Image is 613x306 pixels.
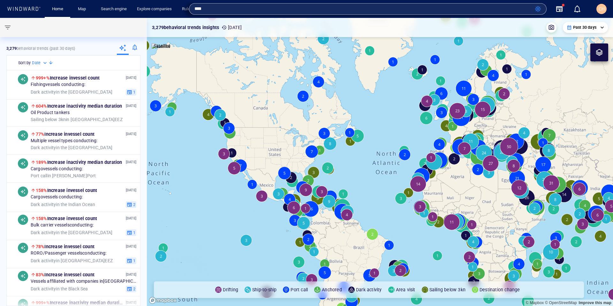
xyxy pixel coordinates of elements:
[31,230,112,235] span: in the [GEOGRAPHIC_DATA]
[31,82,85,88] span: Fishing vessels conducting:
[32,60,41,66] h6: Date
[6,46,75,51] p: behavioral trends (Past 30 days)
[132,230,135,235] span: 1
[356,286,382,294] p: Dark activity
[36,160,122,165] span: Increase in activity median duration
[31,202,95,207] span: in the Indian Ocean
[36,132,45,137] span: 77%
[31,230,56,235] span: Dark activity
[126,272,136,278] p: [DATE]
[152,24,219,31] p: 3,279 behavioral trends insights
[573,5,581,13] div: Notification center
[126,229,136,236] button: 1
[36,272,45,277] span: 83%
[126,159,136,165] p: [DATE]
[396,286,415,294] p: Area visit
[31,117,66,122] span: Sailing below 3kn
[31,89,112,95] span: in the [GEOGRAPHIC_DATA]
[36,272,95,277] span: Increase in vessel count
[31,117,123,122] span: in [GEOGRAPHIC_DATA] EEZ
[126,131,136,137] p: [DATE]
[36,132,95,137] span: Increase in vessel count
[149,297,177,304] a: Mapbox logo
[152,43,170,50] img: satellite
[31,202,56,207] span: Dark activity
[31,166,83,172] span: Cargo vessels conducting:
[36,244,45,249] span: 78%
[154,42,170,50] p: Satellite
[480,286,520,294] p: Destination change
[579,301,611,305] a: Map feedback
[31,173,96,179] span: in [PERSON_NAME] Port
[36,216,47,221] span: 158%
[126,187,136,193] p: [DATE]
[126,88,136,96] button: 1
[31,145,56,150] span: Dark activity
[31,250,107,256] span: RORO/Passenger vessels conducting:
[545,301,577,305] a: OpenStreetMap
[36,75,100,80] span: Increase in vessel count
[31,138,98,144] span: Multiple vessel types conducting:
[126,75,136,81] p: [DATE]
[599,6,605,11] span: CH
[567,25,604,30] div: Past 30 days
[31,173,48,178] span: Port call
[126,215,136,221] p: [DATE]
[32,60,48,66] div: Date
[18,60,31,66] h6: Sort by
[75,4,91,15] a: Map
[134,4,174,15] a: Explore companies
[31,89,56,94] span: Dark activity
[31,110,70,116] span: Oil Product tankers
[36,160,47,165] span: 189%
[526,301,544,305] a: Mapbox
[595,3,608,15] button: CH
[429,286,465,294] p: Sailing below 3kn
[126,201,136,208] button: 2
[6,46,17,51] strong: 3,279
[31,286,56,291] span: Dark activity
[31,222,94,228] span: Bulk carrier vessels conducting:
[49,4,66,15] a: Home
[31,279,136,284] span: Vessels affiliated with companies in [GEOGRAPHIC_DATA] conducting:
[147,18,613,306] canvas: Map
[31,286,88,292] span: in the Black Sea
[132,258,135,264] span: 1
[179,4,206,15] a: Rule engine
[322,286,342,294] p: Anchored
[126,243,136,249] p: [DATE]
[36,216,97,221] span: Increase in vessel count
[73,4,93,15] button: Map
[132,202,135,207] span: 2
[586,277,608,301] iframe: Chat
[126,257,136,264] button: 1
[132,89,135,95] span: 1
[98,4,129,15] a: Search engine
[291,286,308,294] p: Port call
[132,286,135,292] span: 2
[31,258,113,264] span: in [GEOGRAPHIC_DATA] EEZ
[47,4,68,15] button: Home
[126,285,136,292] button: 2
[36,103,47,109] span: 604%
[223,286,238,294] p: Drifting
[36,188,97,193] span: Increase in vessel count
[126,103,136,109] p: [DATE]
[36,244,95,249] span: Increase in vessel count
[222,24,242,31] p: [DATE]
[31,194,83,200] span: Cargo vessels conducting:
[36,103,122,109] span: Increase in activity median duration
[36,75,50,80] span: 999+%
[573,25,596,30] p: Past 30 days
[31,145,112,150] span: in the [GEOGRAPHIC_DATA]
[31,258,56,263] span: Dark activity
[252,286,276,294] p: Ship-to-ship
[36,188,47,193] span: 158%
